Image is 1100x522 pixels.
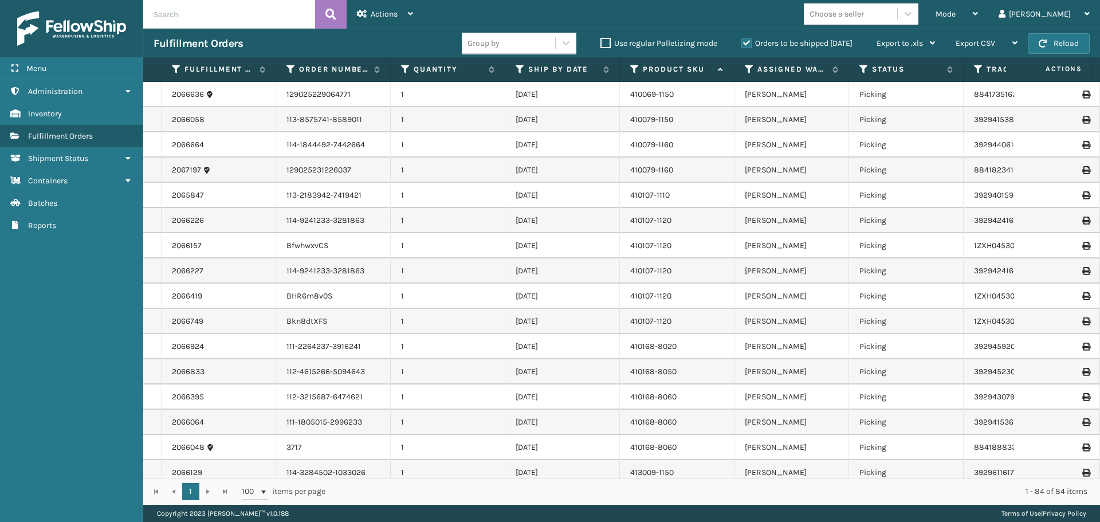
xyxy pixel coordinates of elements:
[172,240,202,252] a: 2066157
[734,233,849,258] td: [PERSON_NAME]
[849,158,964,183] td: Picking
[172,215,204,226] a: 2066226
[276,233,391,258] td: BfwhwxvCS
[757,64,827,74] label: Assigned Warehouse
[505,82,620,107] td: [DATE]
[28,198,57,208] span: Batches
[974,89,1024,99] a: 884173516716
[242,483,325,500] span: items per page
[28,176,68,186] span: Containers
[505,284,620,309] td: [DATE]
[630,316,671,326] a: 410107-1120
[172,316,203,327] a: 2066749
[182,483,199,500] a: 1
[276,107,391,132] td: 113-8575741-8589011
[505,183,620,208] td: [DATE]
[1001,509,1041,517] a: Terms of Use
[505,132,620,158] td: [DATE]
[28,109,62,119] span: Inventory
[1082,469,1089,477] i: Print Label
[391,410,505,435] td: 1
[391,132,505,158] td: 1
[1082,191,1089,199] i: Print Label
[974,140,1028,150] a: 392944061689
[1082,166,1089,174] i: Print Label
[28,154,88,163] span: Shipment Status
[391,183,505,208] td: 1
[28,221,56,230] span: Reports
[1082,393,1089,401] i: Print Label
[528,64,598,74] label: Ship By Date
[391,107,505,132] td: 1
[505,158,620,183] td: [DATE]
[505,384,620,410] td: [DATE]
[974,342,1030,351] a: 392945920808
[849,233,964,258] td: Picking
[810,8,864,20] div: Choose a seller
[630,115,673,124] a: 410079-1150
[467,37,500,49] div: Group by
[391,284,505,309] td: 1
[28,87,82,96] span: Administration
[276,410,391,435] td: 111-1805015-2996233
[849,132,964,158] td: Picking
[974,115,1028,124] a: 392941538402
[849,183,964,208] td: Picking
[391,208,505,233] td: 1
[849,359,964,384] td: Picking
[974,291,1053,301] a: 1ZXH04530308766181
[734,309,849,334] td: [PERSON_NAME]
[974,215,1028,225] a: 392942416088
[184,64,254,74] label: Fulfillment Order Id
[974,241,1055,250] a: 1ZXH04530358041655
[276,82,391,107] td: 129025229064771
[414,64,483,74] label: Quantity
[1082,343,1089,351] i: Print Label
[242,486,259,497] span: 100
[299,64,368,74] label: Order Number
[1082,141,1089,149] i: Print Label
[849,258,964,284] td: Picking
[172,265,203,277] a: 2066227
[1043,509,1086,517] a: Privacy Policy
[630,442,677,452] a: 410168-8060
[849,435,964,460] td: Picking
[391,435,505,460] td: 1
[276,258,391,284] td: 114-9241233-3281863
[630,140,673,150] a: 410079-1160
[630,165,673,175] a: 410079-1160
[341,486,1087,497] div: 1 - 84 of 84 items
[276,460,391,485] td: 114-3284502-1033026
[1028,33,1090,54] button: Reload
[1001,505,1086,522] div: |
[974,266,1026,276] a: 392942416401
[172,291,202,302] a: 2066419
[172,467,202,478] a: 2066129
[734,183,849,208] td: [PERSON_NAME]
[974,316,1054,326] a: 1ZXH04530359143472
[872,64,941,74] label: Status
[877,38,923,48] span: Export to .xls
[974,392,1027,402] a: 392943079515
[630,266,671,276] a: 410107-1120
[172,89,204,100] a: 2066636
[1082,267,1089,275] i: Print Label
[630,392,677,402] a: 410168-8060
[276,359,391,384] td: 112-4615266-5094643
[1082,317,1089,325] i: Print Label
[172,190,204,201] a: 2065847
[1009,60,1089,79] span: Actions
[391,359,505,384] td: 1
[849,284,964,309] td: Picking
[172,164,201,176] a: 2067197
[734,284,849,309] td: [PERSON_NAME]
[26,64,46,73] span: Menu
[1082,292,1089,300] i: Print Label
[505,460,620,485] td: [DATE]
[505,435,620,460] td: [DATE]
[630,241,671,250] a: 410107-1120
[505,258,620,284] td: [DATE]
[391,460,505,485] td: 1
[849,334,964,359] td: Picking
[956,38,995,48] span: Export CSV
